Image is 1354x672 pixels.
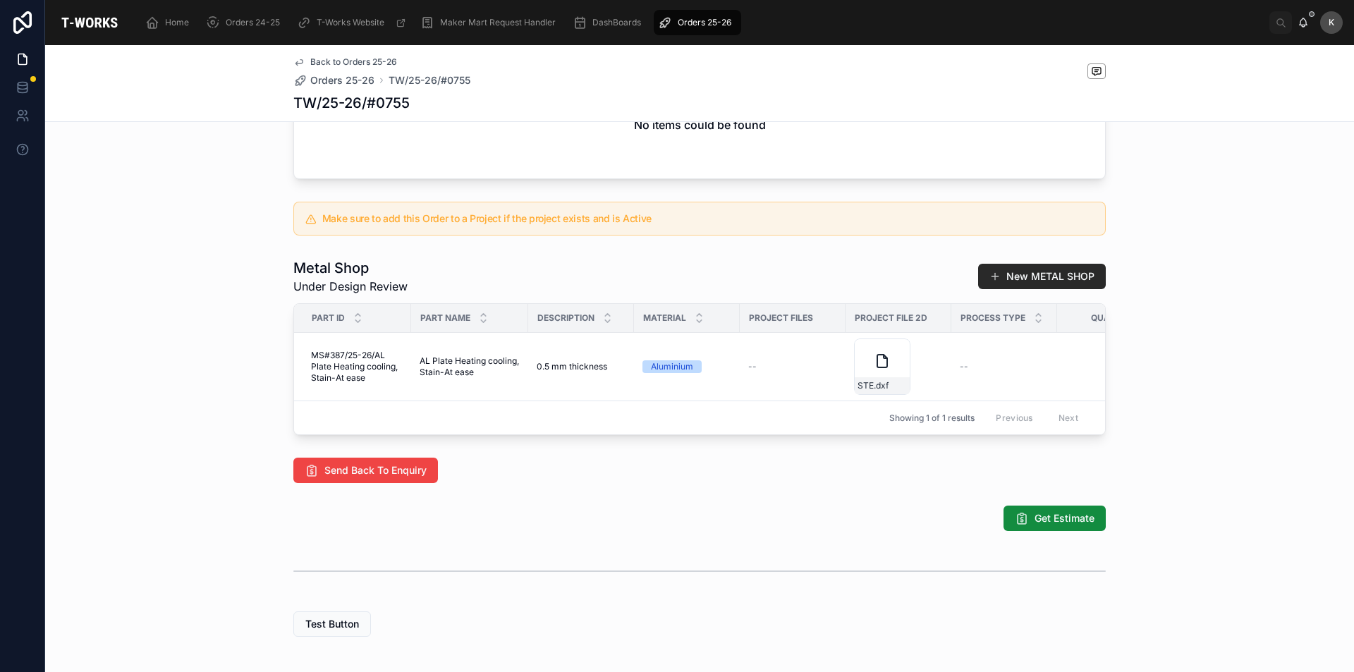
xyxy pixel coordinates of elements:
h1: TW/25-26/#0755 [293,93,410,113]
a: Maker Mart Request Handler [416,10,566,35]
span: 3 [1066,361,1154,372]
span: Showing 1 of 1 results [889,413,975,424]
span: Orders 24-25 [226,17,280,28]
span: K [1329,17,1334,28]
span: Get Estimate [1035,511,1094,525]
span: Home [165,17,189,28]
span: Send Back To Enquiry [324,463,427,477]
span: Part Name [420,312,470,324]
a: TW/25-26/#0755 [389,73,470,87]
span: Orders 25-26 [310,73,374,87]
span: MS#387/25-26/AL Plate Heating cooling, Stain-At ease [311,350,403,384]
span: Project File 2D [855,312,927,324]
a: Orders 24-25 [202,10,290,35]
span: Under Design Review [293,278,408,295]
span: Project Files [749,312,813,324]
button: Send Back To Enquiry [293,458,438,483]
button: Get Estimate [1004,506,1106,531]
span: -- [960,361,968,372]
a: Back to Orders 25-26 [293,56,397,68]
span: T-Works Website [317,17,384,28]
span: Maker Mart Request Handler [440,17,556,28]
span: STE [858,380,874,391]
span: Description [537,312,594,324]
span: 0.5 mm thickness [537,361,607,372]
span: Test Button [305,617,359,631]
span: -- [748,361,757,372]
span: Process Type [960,312,1025,324]
span: Orders 25-26 [678,17,731,28]
span: Material [643,312,686,324]
a: T-Works Website [293,10,413,35]
a: Orders 25-26 [293,73,374,87]
button: New METAL SHOP [978,264,1106,289]
button: Test Button [293,611,371,637]
span: AL Plate Heating cooling, Stain-At ease [420,355,520,378]
div: scrollable content [134,7,1269,38]
span: .dxf [874,380,889,391]
h5: Make sure to add this Order to a Project if the project exists and is Active [322,214,1094,224]
img: App logo [56,11,123,34]
div: Aluminium [651,360,693,373]
span: Quantity [1091,312,1136,324]
span: DashBoards [592,17,641,28]
a: Orders 25-26 [654,10,741,35]
span: Back to Orders 25-26 [310,56,397,68]
span: Part ID [312,312,345,324]
h1: Metal Shop [293,258,408,278]
h2: No items could be found [634,116,766,133]
a: DashBoards [568,10,651,35]
a: Home [141,10,199,35]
